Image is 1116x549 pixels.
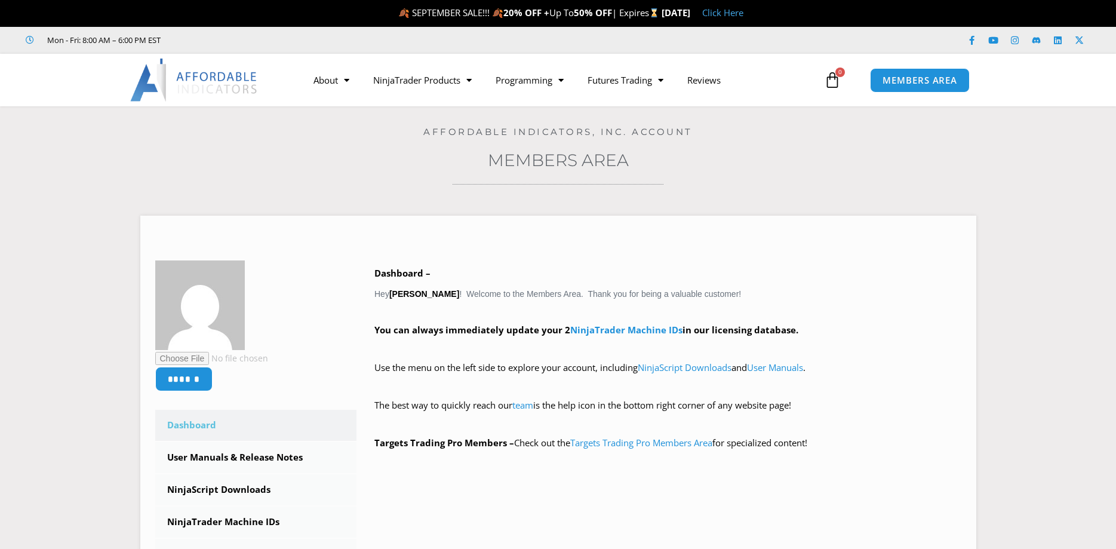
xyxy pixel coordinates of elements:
a: MEMBERS AREA [870,68,970,93]
a: User Manuals [747,361,803,373]
a: Targets Trading Pro Members Area [570,437,712,449]
a: NinjaTrader Machine IDs [570,324,682,336]
span: 0 [835,68,845,77]
a: Programming [484,66,576,94]
a: Futures Trading [576,66,675,94]
span: MEMBERS AREA [883,76,957,85]
b: Dashboard – [374,267,431,279]
div: Hey ! Welcome to the Members Area. Thank you for being a valuable customer! [374,265,961,452]
strong: [DATE] [662,7,690,19]
a: Reviews [675,66,733,94]
a: NinjaScript Downloads [155,474,357,505]
strong: 20% OFF + [503,7,549,19]
strong: 50% OFF [574,7,612,19]
img: ⌛ [650,8,659,17]
strong: [PERSON_NAME] [389,289,459,299]
img: LogoAI | Affordable Indicators – NinjaTrader [130,59,259,102]
p: Check out the for specialized content! [374,435,961,452]
a: Dashboard [155,410,357,441]
a: NinjaTrader Products [361,66,484,94]
a: Click Here [702,7,743,19]
a: Affordable Indicators, Inc. Account [423,126,693,137]
p: Use the menu on the left side to explore your account, including and . [374,360,961,393]
strong: Targets Trading Pro Members – [374,437,514,449]
a: 0 [806,63,859,97]
a: NinjaTrader Machine IDs [155,507,357,538]
strong: You can always immediately update your 2 in our licensing database. [374,324,798,336]
iframe: Customer reviews powered by Trustpilot [177,34,356,46]
a: NinjaScript Downloads [638,361,731,373]
a: About [302,66,361,94]
span: 🍂 SEPTEMBER SALE!!! 🍂 Up To | Expires [398,7,662,19]
span: Mon - Fri: 8:00 AM – 6:00 PM EST [44,33,161,47]
a: User Manuals & Release Notes [155,442,357,473]
img: f34f3a31167e59384d58a763e77634dd1142bfe69680121566f87788baf56587 [155,260,245,350]
a: team [512,399,533,411]
a: Members Area [488,150,629,170]
p: The best way to quickly reach our is the help icon in the bottom right corner of any website page! [374,397,961,431]
nav: Menu [302,66,821,94]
